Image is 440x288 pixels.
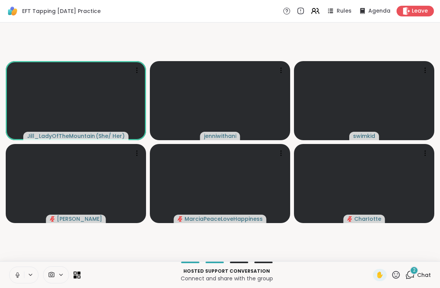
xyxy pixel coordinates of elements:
span: Rules [337,7,352,15]
p: Hosted support conversation [85,268,368,275]
span: audio-muted [50,216,55,222]
span: swimkid [353,132,375,140]
span: ( She/ Her ) [96,132,125,140]
span: ✋ [376,270,384,280]
span: audio-muted [178,216,183,222]
span: Leave [412,7,428,15]
span: jenniwithani [204,132,236,140]
span: Chat [417,271,431,279]
span: CharIotte [354,215,381,223]
span: audio-muted [347,216,353,222]
span: EFT Tapping [DATE] Practice [22,7,101,15]
img: ShareWell Logomark [6,5,19,18]
span: Jill_LadyOfTheMountain [27,132,95,140]
span: Agenda [368,7,390,15]
span: MarciaPeaceLoveHappiness [185,215,263,223]
span: 2 [413,267,416,273]
p: Connect and share with the group [85,275,368,282]
span: [PERSON_NAME] [57,215,102,223]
